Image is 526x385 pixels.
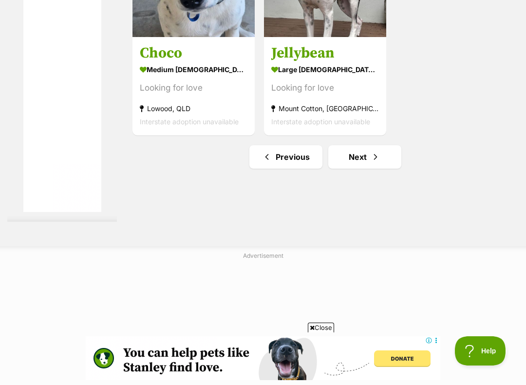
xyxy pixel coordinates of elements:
[271,44,379,62] h3: Jellybean
[271,81,379,95] div: Looking for love
[271,102,379,115] strong: Mount Cotton, [GEOGRAPHIC_DATA]
[455,336,507,366] iframe: Help Scout Beacon - Open
[132,37,255,135] a: Choco medium [DEMOGRAPHIC_DATA] Dog Looking for love Lowood, QLD Interstate adoption unavailable
[140,102,247,115] strong: Lowood, QLD
[140,117,239,126] span: Interstate adoption unavailable
[131,145,519,169] nav: Pagination
[271,62,379,77] strong: large [DEMOGRAPHIC_DATA] Dog
[140,81,247,95] div: Looking for love
[86,336,440,380] iframe: Advertisement
[328,145,401,169] a: Next page
[264,37,386,135] a: Jellybean large [DEMOGRAPHIC_DATA] Dog Looking for love Mount Cotton, [GEOGRAPHIC_DATA] Interstat...
[271,117,370,126] span: Interstate adoption unavailable
[308,323,334,332] span: Close
[71,1,77,7] img: adchoices.png
[140,62,247,77] strong: medium [DEMOGRAPHIC_DATA] Dog
[140,44,247,62] h3: Choco
[249,145,322,169] a: Previous page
